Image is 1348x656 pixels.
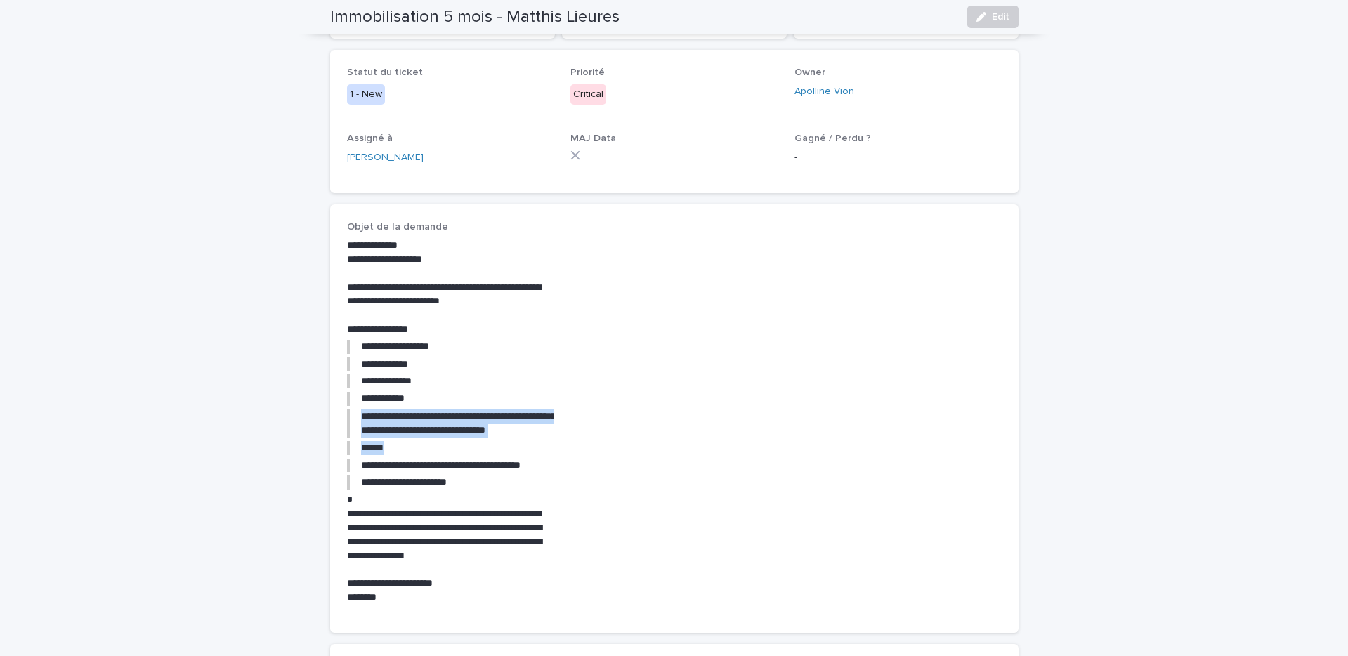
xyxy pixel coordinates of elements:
[347,222,448,232] span: Objet de la demande
[570,67,605,77] span: Priorité
[347,84,385,105] div: 1 - New
[794,84,854,99] a: Apolline Vion
[570,133,616,143] span: MAJ Data
[967,6,1019,28] button: Edit
[347,67,423,77] span: Statut du ticket
[794,150,1002,165] p: -
[330,7,620,27] h2: Immobilisation 5 mois - Matthis Lieures
[992,12,1009,22] span: Edit
[570,84,606,105] div: Critical
[794,133,871,143] span: Gagné / Perdu ?
[347,150,424,165] a: [PERSON_NAME]
[347,133,393,143] span: Assigné à
[794,67,825,77] span: Owner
